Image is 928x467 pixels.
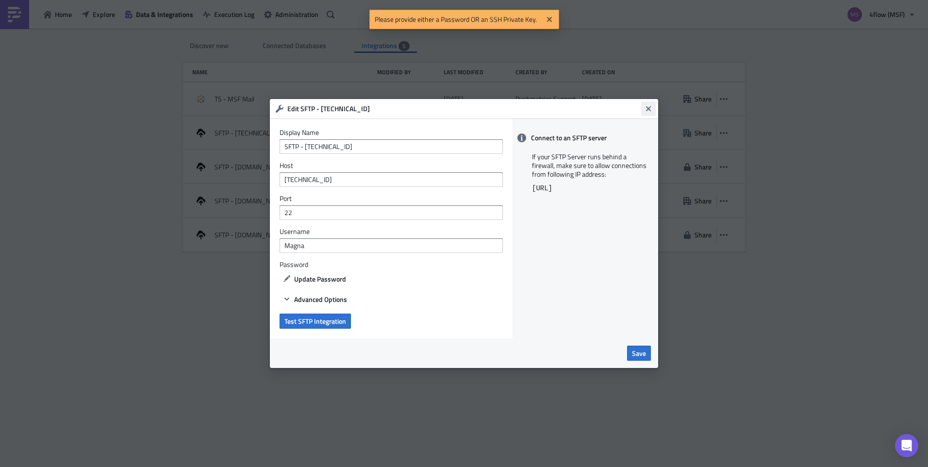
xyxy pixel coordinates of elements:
[627,346,651,361] button: Save
[280,161,503,170] label: Host
[280,139,503,154] input: Give it a name
[280,172,503,187] input: sftp.example.com
[280,238,503,253] input: Username
[294,274,346,284] span: Update Password
[280,260,503,269] label: Password
[532,152,648,179] p: If your SFTP Server runs behind a firewall, make sure to allow connections from following IP addr...
[532,184,552,192] code: [URL]
[284,316,346,326] span: Test SFTP Integration
[641,101,656,116] button: Close
[280,128,503,137] label: Display Name
[287,104,642,113] h6: Edit SFTP - [TECHNICAL_ID]
[542,12,557,27] button: Close
[294,294,347,304] span: Advanced Options
[369,10,542,29] span: Please provide either a Password OR an SSH Private Key.
[513,128,658,148] div: Connect to an SFTP server
[280,293,350,305] button: Advanced Options
[280,194,503,203] label: Port
[280,205,503,220] input: 22
[280,271,349,286] button: Update Password
[895,434,918,457] div: Open Intercom Messenger
[280,227,503,236] label: Username
[632,348,646,358] span: Save
[280,314,351,329] button: Test SFTP Integration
